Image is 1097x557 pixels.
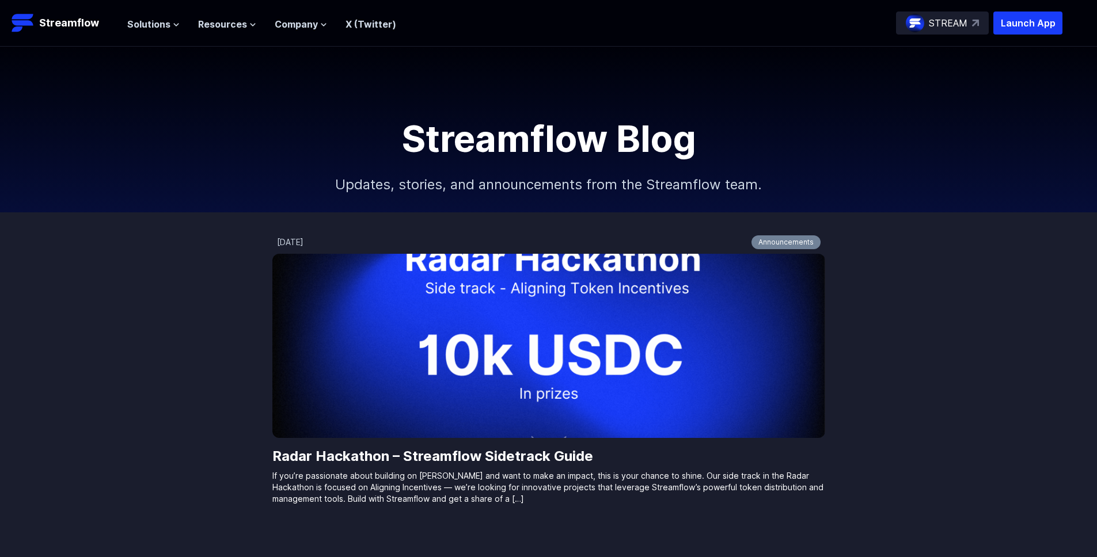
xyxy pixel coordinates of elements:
img: Radar Hackathon – Streamflow Sidetrack Guide [272,254,825,438]
img: streamflow-logo-circle.png [906,14,924,32]
p: Updates, stories, and announcements from the Streamflow team. [301,157,796,212]
a: X (Twitter) [346,18,396,30]
span: Company [275,17,318,31]
a: Streamflow [12,12,116,35]
button: Resources [198,17,256,31]
span: Resources [198,17,247,31]
div: [DATE] [277,236,303,248]
a: Announcements [751,235,821,249]
button: Launch App [993,12,1062,35]
button: Solutions [127,17,180,31]
a: STREAM [896,12,989,35]
span: Solutions [127,17,170,31]
img: top-right-arrow.svg [972,20,979,26]
p: Streamflow [39,15,99,31]
p: If you’re passionate about building on [PERSON_NAME] and want to make an impact, this is your cha... [272,470,825,505]
p: STREAM [929,16,967,30]
h1: Streamflow Blog [290,120,808,157]
a: Radar Hackathon – Streamflow Sidetrack Guide [272,447,825,466]
img: Streamflow Logo [12,12,35,35]
button: Company [275,17,327,31]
